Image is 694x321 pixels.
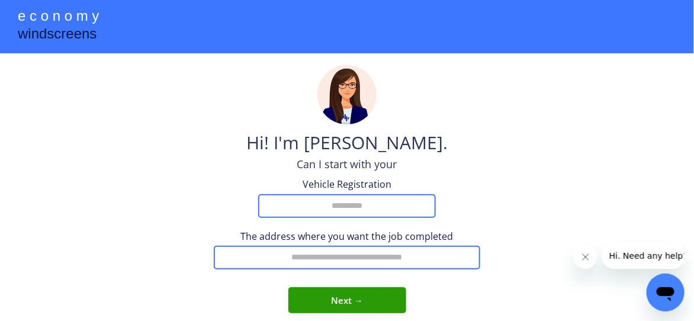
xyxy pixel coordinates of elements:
[7,8,85,18] span: Hi. Need any help?
[297,157,397,172] div: Can I start with your
[574,245,597,269] iframe: Close message
[288,178,406,191] div: Vehicle Registration
[18,24,97,47] div: windscreens
[602,243,685,269] iframe: Message from company
[317,65,377,124] img: madeline.png
[214,230,480,243] div: The address where you want the job completed
[647,274,685,312] iframe: Button to launch messaging window
[18,6,99,28] div: e c o n o m y
[246,130,448,157] div: Hi! I'm [PERSON_NAME].
[288,287,406,313] button: Next →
